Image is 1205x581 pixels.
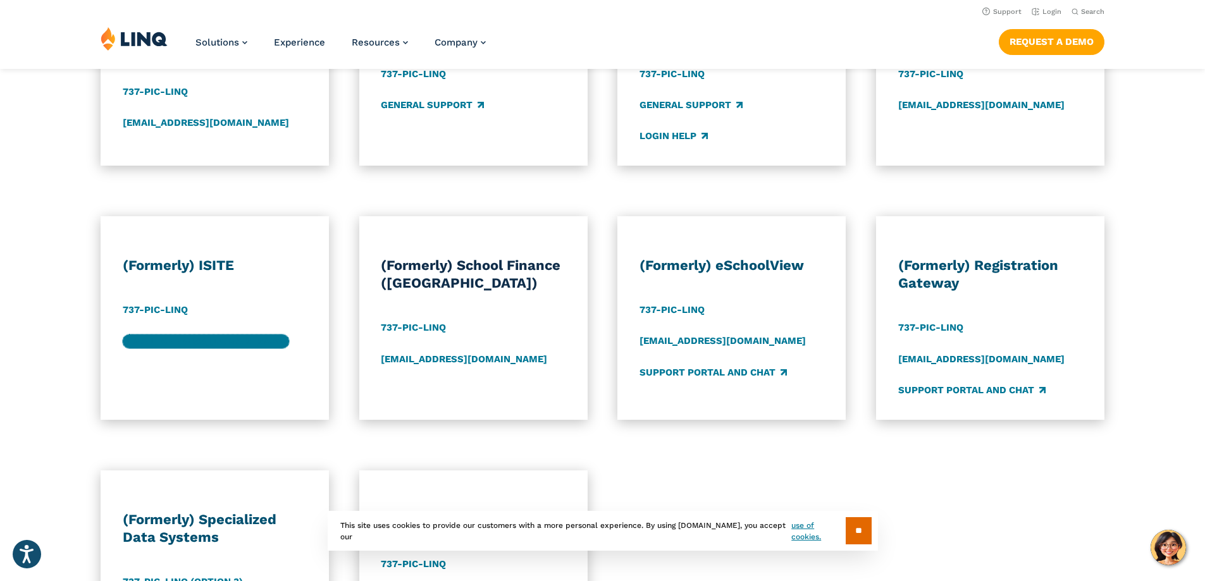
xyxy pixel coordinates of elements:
[1151,530,1186,565] button: Hello, have a question? Let’s chat.
[123,85,188,99] a: 737-PIC-LINQ
[123,116,289,130] a: [EMAIL_ADDRESS][DOMAIN_NAME]
[381,257,565,292] h3: (Formerly) School Finance ([GEOGRAPHIC_DATA])
[640,129,708,143] a: Login Help
[898,352,1065,366] a: [EMAIL_ADDRESS][DOMAIN_NAME]
[999,29,1104,54] a: Request a Demo
[381,321,446,335] a: 737-PIC-LINQ
[898,257,1083,292] h3: (Formerly) Registration Gateway
[123,257,307,274] h3: (Formerly) ISITE
[898,67,963,81] a: 737-PIC-LINQ
[274,37,325,48] a: Experience
[898,98,1065,112] a: [EMAIL_ADDRESS][DOMAIN_NAME]
[435,37,486,48] a: Company
[640,303,705,317] a: 737-PIC-LINQ
[123,334,289,348] a: [EMAIL_ADDRESS][DOMAIN_NAME]
[1072,7,1104,16] button: Open Search Bar
[898,383,1046,397] a: Support Portal and Chat
[898,321,963,335] a: 737-PIC-LINQ
[352,37,400,48] span: Resources
[101,27,168,51] img: LINQ | K‑12 Software
[352,37,408,48] a: Resources
[123,303,188,317] a: 737-PIC-LINQ
[328,511,878,551] div: This site uses cookies to provide our customers with a more personal experience. By using [DOMAIN...
[381,67,446,81] a: 737-PIC-LINQ
[195,37,247,48] a: Solutions
[640,257,824,274] h3: (Formerly) eSchoolView
[1032,8,1061,16] a: Login
[640,67,705,81] a: 737-PIC-LINQ
[195,37,239,48] span: Solutions
[195,27,486,68] nav: Primary Navigation
[435,37,478,48] span: Company
[640,334,806,348] a: [EMAIL_ADDRESS][DOMAIN_NAME]
[1081,8,1104,16] span: Search
[640,365,787,379] a: Support Portal and Chat
[999,27,1104,54] nav: Button Navigation
[381,98,484,112] a: General Support
[123,511,307,546] h3: (Formerly) Specialized Data Systems
[640,98,743,112] a: General Support
[381,352,547,366] a: [EMAIL_ADDRESS][DOMAIN_NAME]
[791,520,845,542] a: use of cookies.
[982,8,1022,16] a: Support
